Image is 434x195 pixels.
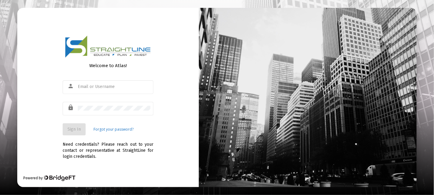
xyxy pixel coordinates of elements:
button: Sign In [63,123,86,135]
img: Logo [65,35,151,58]
a: Forgot your password? [94,126,133,132]
div: Welcome to Atlas! [63,63,153,69]
img: Bridge Financial Technology Logo [43,175,75,181]
div: Need credentials? Please reach out to your contact or representative at StraightLine for login cr... [63,135,153,160]
mat-icon: person [67,83,75,90]
span: Sign In [67,127,81,132]
input: Email or Username [78,84,150,89]
div: Powered by [23,175,75,181]
mat-icon: lock [67,104,75,111]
